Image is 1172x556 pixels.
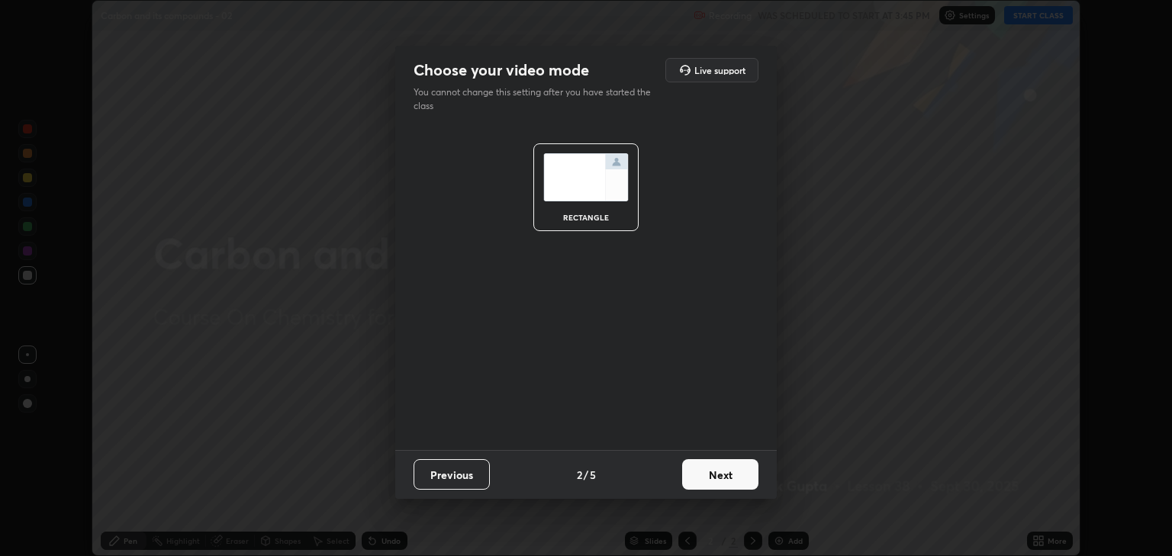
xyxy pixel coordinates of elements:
[555,214,617,221] div: rectangle
[682,459,758,490] button: Next
[584,467,588,483] h4: /
[694,66,745,75] h5: Live support
[577,467,582,483] h4: 2
[414,85,661,113] p: You cannot change this setting after you have started the class
[543,153,629,201] img: normalScreenIcon.ae25ed63.svg
[414,60,589,80] h2: Choose your video mode
[590,467,596,483] h4: 5
[414,459,490,490] button: Previous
